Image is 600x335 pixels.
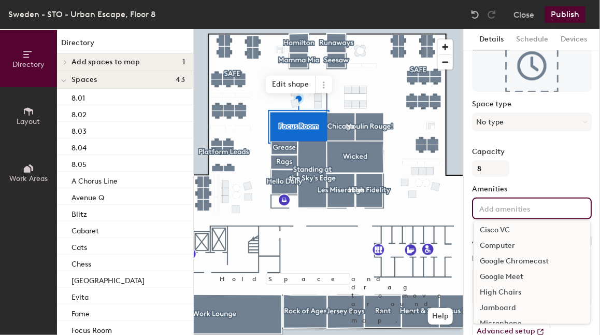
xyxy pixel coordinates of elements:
[72,141,87,152] p: 8.04
[72,306,90,318] p: Fame
[472,100,592,108] label: Space type
[472,267,592,306] textarea: Adjustable desk height with complete IT desk set-up.
[474,300,590,316] div: Jamboard
[72,190,104,202] p: Avenue Q
[182,58,185,66] span: 1
[474,222,590,238] div: Cisco VC
[72,124,87,136] p: 8.03
[477,202,570,214] input: Add amenities
[8,8,155,21] div: Sweden - STO - Urban Escape, Floor 8
[72,240,87,252] p: Cats
[472,255,592,263] label: Notes
[72,290,89,302] p: Evita
[545,6,585,23] button: Publish
[72,58,140,66] span: Add spaces to map
[472,237,509,245] label: Accessible
[473,29,510,50] button: Details
[9,174,48,183] span: Work Areas
[72,207,87,219] p: Blitz
[487,9,497,20] img: Redo
[72,224,99,235] p: Cabaret
[474,269,590,285] div: Google Meet
[72,91,85,103] p: 8.01
[12,60,45,69] span: Directory
[513,6,534,23] button: Close
[472,113,592,131] button: No type
[474,254,590,269] div: Google Chromecast
[472,148,592,156] label: Capacity
[474,285,590,300] div: High Chairs
[72,107,87,119] p: 8.02
[176,76,185,84] span: 43
[510,29,554,50] button: Schedule
[17,117,40,126] span: Layout
[472,185,592,193] label: Amenities
[474,238,590,254] div: Computer
[72,323,112,335] p: Focus Room
[554,29,593,50] button: Devices
[72,174,118,186] p: A Chorus Line
[428,308,453,325] button: Help
[72,157,87,169] p: 8.05
[57,37,193,53] h1: Directory
[470,9,480,20] img: Undo
[266,76,316,93] span: Edit shape
[472,40,592,92] img: The space named Focus Room
[72,257,91,269] p: Chess
[474,316,590,331] div: Microphone
[72,273,145,285] p: [GEOGRAPHIC_DATA]
[72,76,97,84] span: Spaces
